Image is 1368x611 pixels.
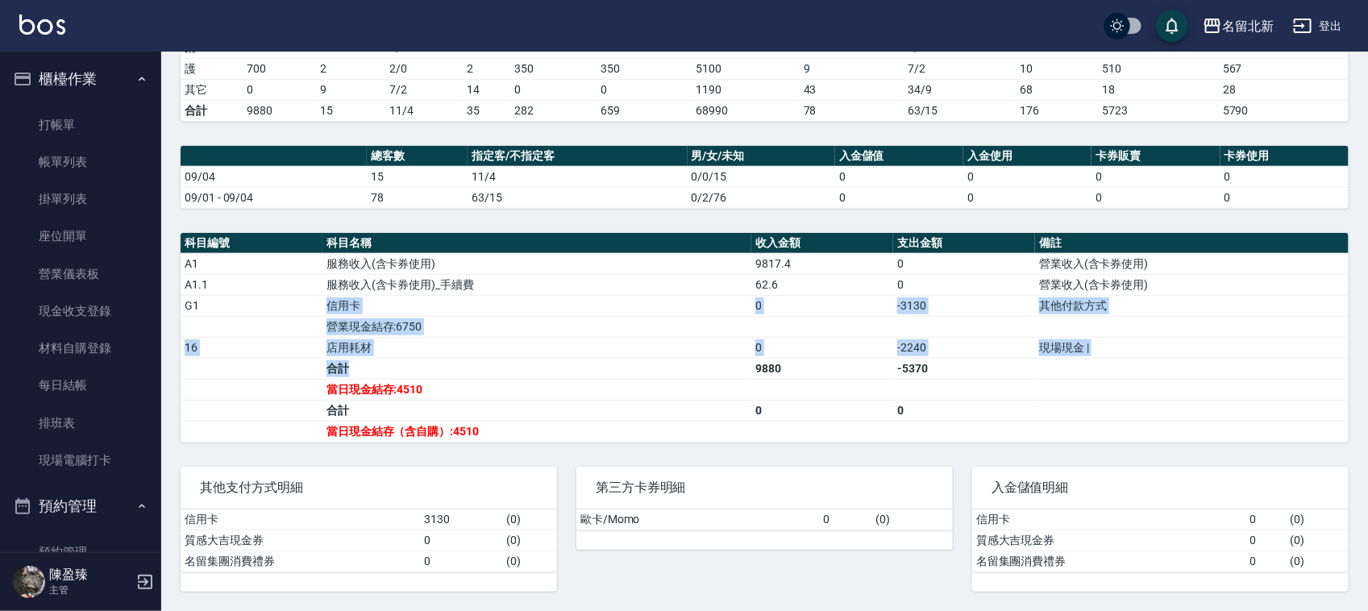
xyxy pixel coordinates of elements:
[692,79,800,100] td: 1190
[243,100,316,121] td: 9880
[322,421,751,442] td: 當日現金結存（含自購）:4510
[181,233,1349,443] table: a dense table
[6,106,155,143] a: 打帳單
[181,530,420,551] td: 質感大吉現金券
[1196,10,1280,43] button: 名留北新
[181,166,367,187] td: 09/04
[6,181,155,218] a: 掛單列表
[1219,58,1349,79] td: 567
[468,187,688,208] td: 63/15
[420,551,502,572] td: 0
[464,79,511,100] td: 14
[835,166,963,187] td: 0
[322,337,751,358] td: 店用耗材
[6,367,155,404] a: 每日結帳
[6,442,155,479] a: 現場電腦打卡
[596,480,933,496] span: 第三方卡券明細
[1035,337,1349,358] td: 現場現金 |
[243,79,316,100] td: 0
[6,143,155,181] a: 帳單列表
[692,100,800,121] td: 68990
[502,551,557,572] td: ( 0 )
[893,337,1035,358] td: -2240
[751,358,893,379] td: 9880
[49,583,131,597] p: 主管
[1156,10,1188,42] button: save
[1287,11,1349,41] button: 登出
[322,358,751,379] td: 合計
[181,295,322,316] td: G1
[1098,58,1219,79] td: 510
[385,100,463,121] td: 11/4
[688,166,835,187] td: 0/0/15
[19,15,65,35] img: Logo
[1016,79,1098,100] td: 68
[751,337,893,358] td: 0
[181,509,420,530] td: 信用卡
[1035,253,1349,274] td: 營業收入(含卡券使用)
[322,274,751,295] td: 服務收入(含卡券使用)_手續費
[1219,100,1349,121] td: 5790
[972,530,1245,551] td: 質感大吉現金券
[49,567,131,583] h5: 陳盈臻
[1219,79,1349,100] td: 28
[464,100,511,121] td: 35
[322,253,751,274] td: 服務收入(含卡券使用)
[751,295,893,316] td: 0
[322,295,751,316] td: 信用卡
[1035,295,1349,316] td: 其他付款方式
[322,316,751,337] td: 營業現金結存:6750
[181,337,322,358] td: 16
[835,187,963,208] td: 0
[800,58,904,79] td: 9
[1286,530,1349,551] td: ( 0 )
[1245,530,1286,551] td: 0
[800,100,904,121] td: 78
[688,187,835,208] td: 0/2/76
[322,379,751,400] td: 當日現金結存:4510
[1286,509,1349,530] td: ( 0 )
[322,400,751,421] td: 合計
[1245,509,1286,530] td: 0
[597,58,692,79] td: 350
[367,166,468,187] td: 15
[511,100,597,121] td: 282
[972,509,1349,572] table: a dense table
[751,274,893,295] td: 62.6
[800,79,904,100] td: 43
[1035,274,1349,295] td: 營業收入(含卡券使用)
[468,146,688,167] th: 指定客/不指定客
[963,166,1091,187] td: 0
[1091,146,1220,167] th: 卡券販賣
[1220,187,1349,208] td: 0
[893,233,1035,254] th: 支出金額
[904,100,1016,121] td: 63/15
[6,293,155,330] a: 現金收支登錄
[820,509,872,530] td: 0
[502,530,557,551] td: ( 0 )
[181,79,243,100] td: 其它
[468,166,688,187] td: 11/4
[688,146,835,167] th: 男/女/未知
[6,330,155,367] a: 材料自購登錄
[835,146,963,167] th: 入金儲值
[316,58,385,79] td: 2
[181,509,557,572] table: a dense table
[181,187,367,208] td: 09/01 - 09/04
[13,566,45,598] img: Person
[181,100,243,121] td: 合計
[1016,100,1098,121] td: 176
[511,58,597,79] td: 350
[1091,166,1220,187] td: 0
[367,187,468,208] td: 78
[1220,166,1349,187] td: 0
[893,400,1035,421] td: 0
[893,295,1035,316] td: -3130
[751,233,893,254] th: 收入金額
[904,58,1016,79] td: 7 / 2
[1245,551,1286,572] td: 0
[502,509,557,530] td: ( 0 )
[511,79,597,100] td: 0
[420,530,502,551] td: 0
[576,509,953,530] table: a dense table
